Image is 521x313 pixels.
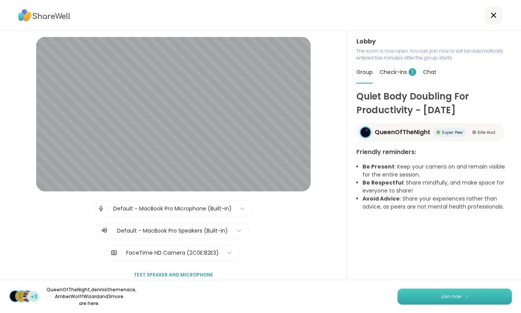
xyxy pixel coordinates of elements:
div: FaceTime HD Camera (2C0E:82E3) [126,249,219,257]
p: The room is now open. You can join now or will be automatically entered five minutes after the gr... [356,48,512,61]
span: Elite Host [478,130,495,135]
span: Check-ins [380,68,416,76]
button: Test speaker and microphone [131,267,216,283]
li: : Keep your camera on and remain visible for the entire session. [362,163,512,179]
span: d [19,291,24,301]
img: ShareWell Logo [18,6,71,24]
div: Default - MacBook Pro Microphone (Built-in) [113,205,232,213]
span: QueenOfTheNight [375,128,430,137]
p: QueenOfTheNight , dennisthemenace , AmberWolffWizard and 3 more are here. [46,286,132,307]
li: : Share mindfully, and make space for everyone to share! [362,179,512,195]
span: +3 [30,293,37,301]
h3: Friendly reminders: [356,148,512,157]
span: Join now [441,293,462,300]
span: Group [356,68,373,76]
img: Camera [111,245,117,260]
span: | [111,226,113,235]
h3: Lobby [356,37,512,46]
span: Super Peer [442,130,463,135]
img: AmberWolffWizard [22,291,33,302]
b: Avoid Advice [362,195,400,202]
button: Join now [398,289,512,305]
span: 1 [409,68,416,76]
a: QueenOfTheNightQueenOfTheNightSuper PeerSuper PeerElite HostElite Host [356,123,505,141]
img: Elite Host [472,130,476,134]
img: QueenOfTheNight [10,291,21,302]
img: QueenOfTheNight [361,127,370,137]
li: : Share your experiences rather than advice, as peers are not mental health professionals. [362,195,512,211]
b: Be Respectful [362,179,403,186]
img: ShareWell Logomark [465,294,469,299]
span: | [120,245,122,260]
span: Test speaker and microphone [134,271,213,278]
img: Super Peer [436,130,440,134]
img: Microphone [98,201,104,216]
span: Chat [423,68,436,76]
b: Be Present [362,163,394,170]
h1: Quiet Body Doubling For Productivity - [DATE] [356,90,512,117]
span: | [107,201,109,216]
